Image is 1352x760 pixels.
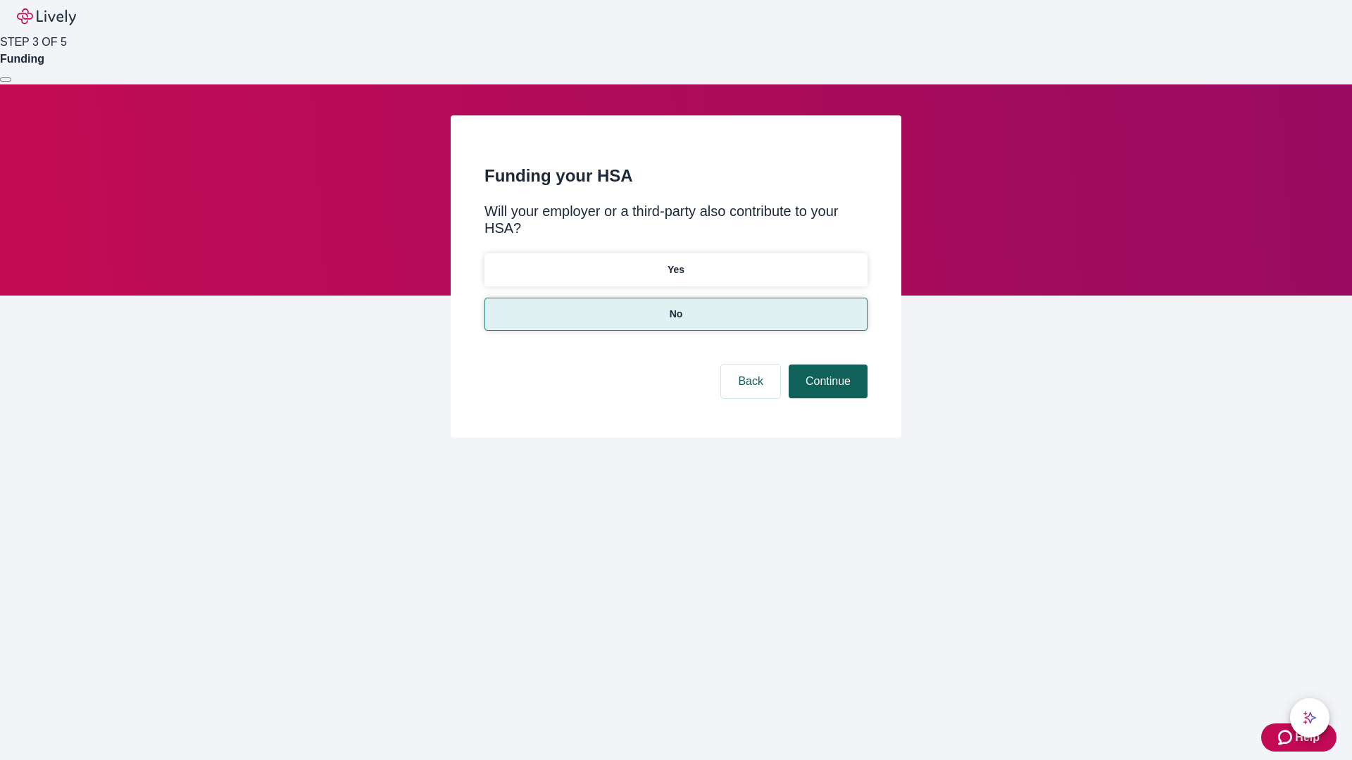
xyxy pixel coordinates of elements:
[789,365,868,398] button: Continue
[1290,698,1329,737] button: chat
[721,365,780,398] button: Back
[484,163,868,189] h2: Funding your HSA
[17,8,76,25] img: Lively
[668,262,684,277] p: Yes
[1295,729,1320,746] span: Help
[484,253,868,286] button: Yes
[484,298,868,331] button: No
[1261,723,1337,752] button: Zendesk support iconHelp
[484,203,868,236] div: Will your employer or a third-party also contribute to your HSA?
[1303,711,1317,725] svg: Lively AI Assistant
[670,307,683,322] p: No
[1278,729,1295,746] svg: Zendesk support icon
